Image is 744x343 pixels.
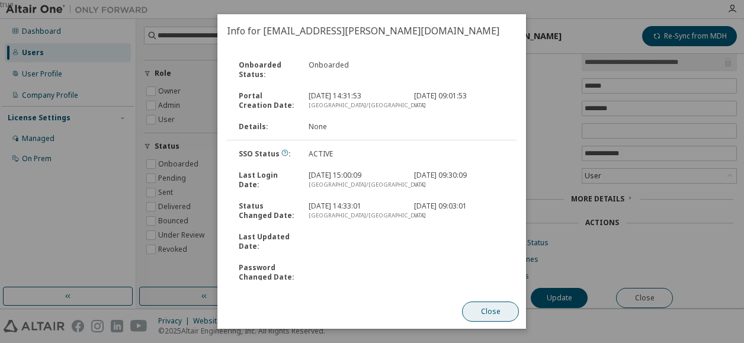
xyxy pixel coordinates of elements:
[232,60,302,79] div: Onboarded Status :
[309,101,400,110] div: [GEOGRAPHIC_DATA]/[GEOGRAPHIC_DATA]
[414,101,505,110] div: UTC
[302,122,407,132] div: None
[232,263,302,282] div: Password Changed Date :
[309,180,400,190] div: [GEOGRAPHIC_DATA]/[GEOGRAPHIC_DATA]
[232,91,302,110] div: Portal Creation Date :
[309,211,400,220] div: [GEOGRAPHIC_DATA]/[GEOGRAPHIC_DATA]
[232,149,302,159] div: SSO Status :
[302,91,407,110] div: [DATE] 14:31:53
[302,149,407,159] div: ACTIVE
[407,201,512,220] div: [DATE] 09:03:01
[232,232,302,251] div: Last Updated Date :
[407,171,512,190] div: [DATE] 09:30:09
[407,91,512,110] div: [DATE] 09:01:53
[217,14,526,47] h2: Info for [EMAIL_ADDRESS][PERSON_NAME][DOMAIN_NAME]
[302,171,407,190] div: [DATE] 15:00:09
[414,180,505,190] div: UTC
[232,201,302,220] div: Status Changed Date :
[232,171,302,190] div: Last Login Date :
[302,201,407,220] div: [DATE] 14:33:01
[414,211,505,220] div: UTC
[302,60,407,79] div: Onboarded
[463,302,519,322] button: Close
[232,122,302,132] div: Details :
